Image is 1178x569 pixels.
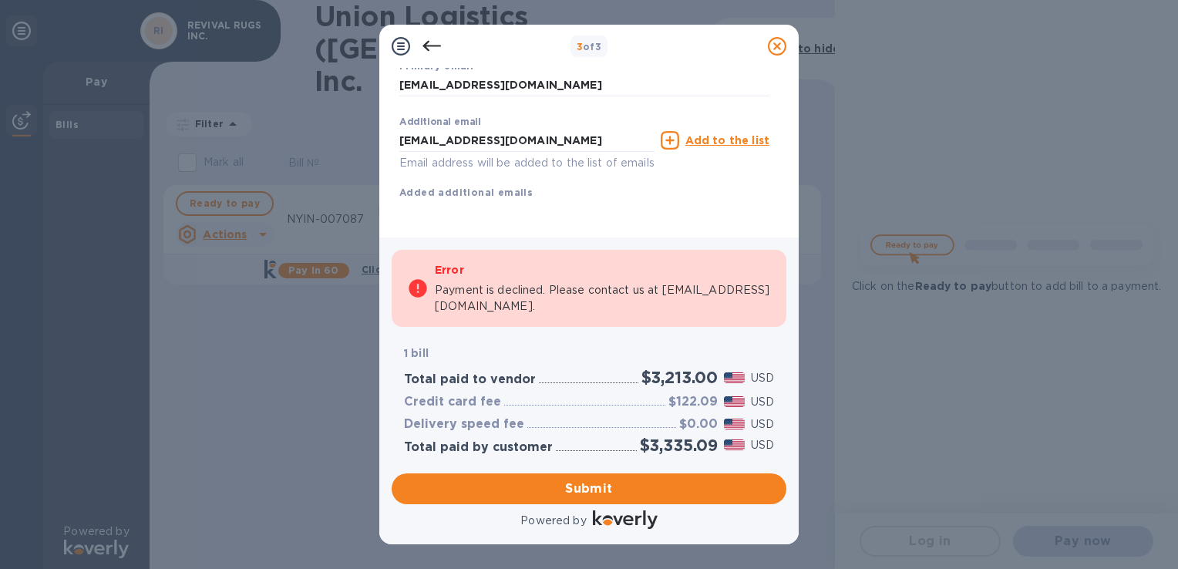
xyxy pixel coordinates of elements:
[399,74,769,97] input: Enter your primary name
[751,370,774,386] p: USD
[392,473,786,504] button: Submit
[404,417,524,432] h3: Delivery speed fee
[577,41,602,52] b: of 3
[404,372,536,387] h3: Total paid to vendor
[404,480,774,498] span: Submit
[593,510,658,529] img: Logo
[724,396,745,407] img: USD
[577,41,583,52] span: 3
[751,437,774,453] p: USD
[520,513,586,529] p: Powered by
[751,416,774,433] p: USD
[668,395,718,409] h3: $122.09
[685,134,769,146] u: Add to the list
[399,129,655,152] input: Enter additional email
[679,417,718,432] h3: $0.00
[435,282,771,315] p: Payment is declined. Please contact us at [EMAIL_ADDRESS][DOMAIN_NAME].
[724,439,745,450] img: USD
[399,187,533,198] b: Added additional emails
[641,368,718,387] h2: $3,213.00
[724,419,745,429] img: USD
[404,440,553,455] h3: Total paid by customer
[404,347,429,359] b: 1 bill
[435,264,464,276] b: Error
[724,372,745,383] img: USD
[751,394,774,410] p: USD
[399,118,481,127] label: Additional email
[404,395,501,409] h3: Credit card fee
[399,60,473,72] b: Primary email
[399,154,655,172] p: Email address will be added to the list of emails
[640,436,718,455] h2: $3,335.09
